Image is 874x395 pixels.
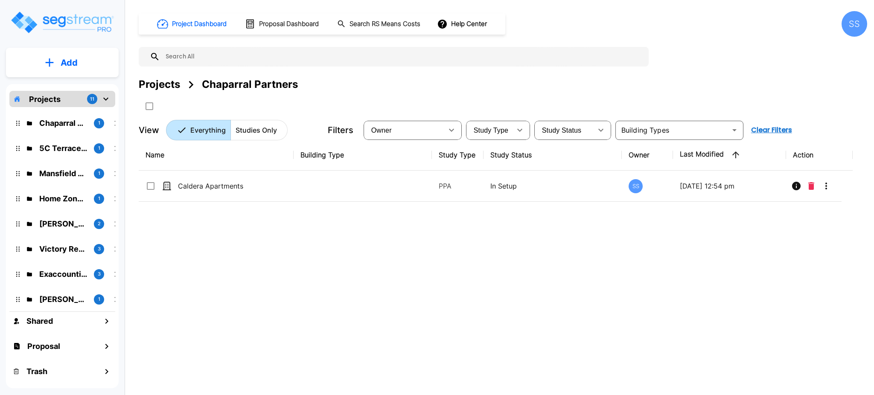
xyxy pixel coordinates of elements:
[39,168,87,179] p: Mansfield Medical Partners
[98,145,100,152] p: 1
[236,125,277,135] p: Studies Only
[139,77,180,92] div: Projects
[788,177,805,195] button: Info
[26,315,53,327] h1: Shared
[680,181,779,191] p: [DATE] 12:54 pm
[6,50,119,75] button: Add
[166,120,288,140] div: Platform
[27,340,60,352] h1: Proposal
[842,11,867,37] div: SS
[98,195,100,202] p: 1
[728,124,740,136] button: Open
[154,15,231,33] button: Project Dashboard
[141,98,158,115] button: SelectAll
[98,220,101,227] p: 2
[468,118,511,142] div: Select
[294,139,432,171] th: Building Type
[618,124,727,136] input: Building Types
[39,142,87,154] p: 5C Terrace Shops
[98,119,100,127] p: 1
[786,139,853,171] th: Action
[818,177,835,195] button: More-Options
[334,16,425,32] button: Search RS Means Costs
[98,270,101,278] p: 3
[39,243,87,255] p: Victory Real Estate
[629,179,643,193] div: SS
[748,122,795,139] button: Clear Filters
[160,47,644,67] input: Search All
[39,268,87,280] p: Exaccountic - Victory Real Estate
[805,177,818,195] button: Delete
[536,118,592,142] div: Select
[90,96,94,103] p: 11
[190,125,226,135] p: Everything
[230,120,288,140] button: Studies Only
[98,170,100,177] p: 1
[484,139,622,171] th: Study Status
[26,366,47,377] h1: Trash
[178,181,264,191] p: Caldera Apartments
[622,139,673,171] th: Owner
[98,296,100,303] p: 1
[10,10,114,35] img: Logo
[474,127,508,134] span: Study Type
[435,16,490,32] button: Help Center
[350,19,420,29] h1: Search RS Means Costs
[328,124,353,137] p: Filters
[259,19,319,29] h1: Proposal Dashboard
[242,15,323,33] button: Proposal Dashboard
[39,117,87,129] p: Chaparral Partners
[166,120,231,140] button: Everything
[139,139,294,171] th: Name
[439,181,476,191] p: PPA
[542,127,582,134] span: Study Status
[202,77,298,92] div: Chaparral Partners
[61,56,78,69] p: Add
[29,93,61,105] p: Projects
[490,181,615,191] p: In Setup
[432,139,483,171] th: Study Type
[98,245,101,253] p: 3
[673,139,786,171] th: Last Modified
[39,293,87,305] p: McLane Rental Properties
[365,118,443,142] div: Select
[371,127,392,134] span: Owner
[172,19,227,29] h1: Project Dashboard
[39,193,87,204] p: Home Zone Furniture
[139,124,159,137] p: View
[39,218,87,229] p: Herin Family Investments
